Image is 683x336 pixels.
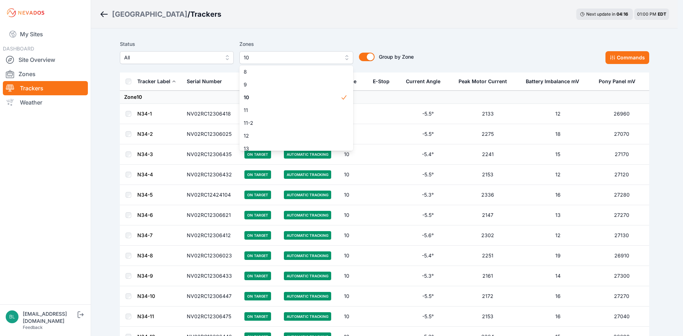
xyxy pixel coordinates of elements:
[244,94,340,101] span: 10
[244,81,340,88] span: 9
[239,51,353,64] button: 10
[244,119,340,127] span: 11-2
[244,145,340,152] span: 13
[244,53,339,62] span: 10
[244,132,340,139] span: 12
[239,65,353,151] div: 10
[244,68,340,75] span: 8
[244,107,340,114] span: 11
